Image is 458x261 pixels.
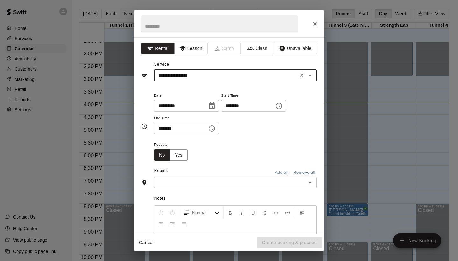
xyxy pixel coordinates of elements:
[292,168,317,178] button: Remove all
[208,43,241,54] span: Camps can only be created in the Services page
[154,114,219,123] span: End Time
[205,122,218,135] button: Choose time, selected time is 3:30 PM
[274,43,316,54] button: Unavailable
[141,180,148,186] svg: Rooms
[181,207,222,218] button: Formatting Options
[192,209,214,216] span: Normal
[154,149,170,161] button: No
[167,218,178,230] button: Right Align
[271,168,292,178] button: Add all
[306,71,315,80] button: Open
[154,62,169,67] span: Service
[154,141,193,149] span: Repeats
[178,218,189,230] button: Justify Align
[271,207,281,218] button: Insert Code
[170,149,188,161] button: Yes
[154,168,168,173] span: Rooms
[154,92,219,100] span: Date
[154,149,188,161] div: outlined button group
[141,123,148,130] svg: Timing
[225,207,236,218] button: Format Bold
[297,71,306,80] button: Clear
[296,207,307,218] button: Left Align
[241,43,274,54] button: Class
[156,207,166,218] button: Undo
[221,92,286,100] span: Start Time
[306,178,315,187] button: Open
[154,194,317,204] span: Notes
[167,207,178,218] button: Redo
[236,207,247,218] button: Format Italics
[282,207,293,218] button: Insert Link
[141,43,175,54] button: Rental
[136,237,156,249] button: Cancel
[156,218,166,230] button: Center Align
[141,72,148,79] svg: Service
[259,207,270,218] button: Format Strikethrough
[248,207,259,218] button: Format Underline
[205,100,218,112] button: Choose date, selected date is Aug 14, 2025
[309,18,321,30] button: Close
[174,43,208,54] button: Lesson
[273,100,285,112] button: Choose time, selected time is 3:00 PM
